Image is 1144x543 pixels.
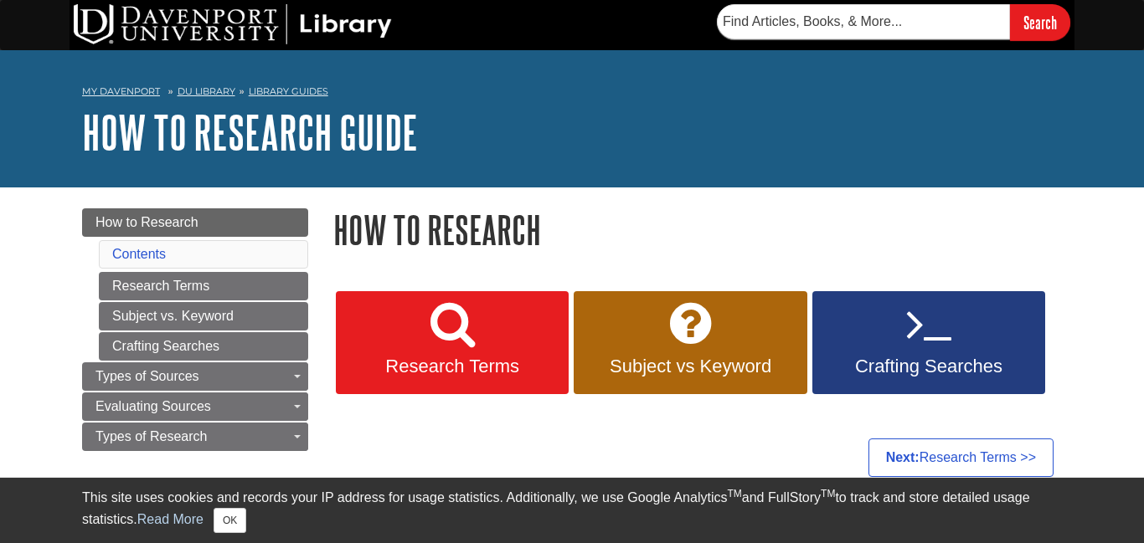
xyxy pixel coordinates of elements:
h1: How to Research [333,208,1062,251]
span: Evaluating Sources [95,399,211,413]
a: Subject vs Keyword [574,291,806,395]
span: Crafting Searches [825,356,1033,377]
a: Next:Research Terms >> [868,438,1054,477]
sup: TM [727,488,741,499]
span: Research Terms [348,356,556,377]
nav: breadcrumb [82,80,1062,107]
a: Types of Research [82,423,308,451]
a: DU Library [178,85,235,97]
form: Searches DU Library's articles, books, and more [717,4,1070,40]
input: Search [1010,4,1070,40]
a: Evaluating Sources [82,392,308,421]
input: Find Articles, Books, & More... [717,4,1010,39]
a: Research Terms [99,272,308,300]
span: Types of Research [95,429,207,443]
a: How to Research [82,208,308,237]
span: Subject vs Keyword [586,356,794,377]
a: Subject vs. Keyword [99,302,308,330]
a: Contents [112,247,166,261]
a: Crafting Searches [99,332,308,361]
a: Library Guides [249,85,328,97]
div: This site uses cookies and records your IP address for usage statistics. Additionally, we use Goo... [82,488,1062,533]
a: Crafting Searches [812,291,1045,395]
button: Close [214,508,246,533]
a: Read More [137,512,204,526]
span: How to Research [95,215,198,229]
a: How to Research Guide [82,106,418,158]
a: Types of Sources [82,362,308,391]
sup: TM [821,488,835,499]
img: DU Library [74,4,392,44]
a: Research Terms [336,291,569,395]
strong: Next: [886,450,920,464]
a: My Davenport [82,85,160,99]
span: Types of Sources [95,369,199,383]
